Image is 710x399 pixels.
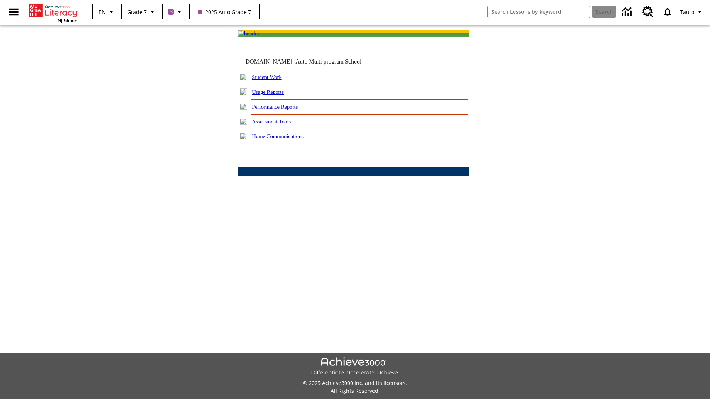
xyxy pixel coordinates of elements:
[165,5,187,18] button: Boost Class color is purple. Change class color
[169,7,173,16] span: B
[240,103,247,110] img: plus.gif
[252,74,281,80] a: Student Work
[680,8,694,16] span: Tauto
[677,5,707,18] button: Profile/Settings
[252,89,284,95] a: Usage Reports
[240,88,247,95] img: plus.gif
[252,119,291,125] a: Assessment Tools
[240,118,247,125] img: plus.gif
[488,6,590,18] input: search field
[238,30,260,37] img: header
[124,5,160,18] button: Grade: Grade 7, Select a grade
[252,104,298,110] a: Performance Reports
[658,2,677,21] a: Notifications
[58,18,77,23] span: NJ Edition
[127,8,147,16] span: Grade 7
[638,2,658,22] a: Resource Center, Will open in new tab
[198,8,251,16] span: 2025 Auto Grade 7
[243,58,379,65] td: [DOMAIN_NAME] -
[311,357,399,376] img: Achieve3000 Differentiate Accelerate Achieve
[95,5,119,18] button: Language: EN, Select a language
[240,74,247,80] img: plus.gif
[99,8,106,16] span: EN
[295,58,361,65] nobr: Auto Multi program School
[240,133,247,139] img: plus.gif
[29,2,77,23] div: Home
[618,2,638,22] a: Data Center
[252,133,304,139] a: Home Communications
[3,1,25,23] button: Open side menu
